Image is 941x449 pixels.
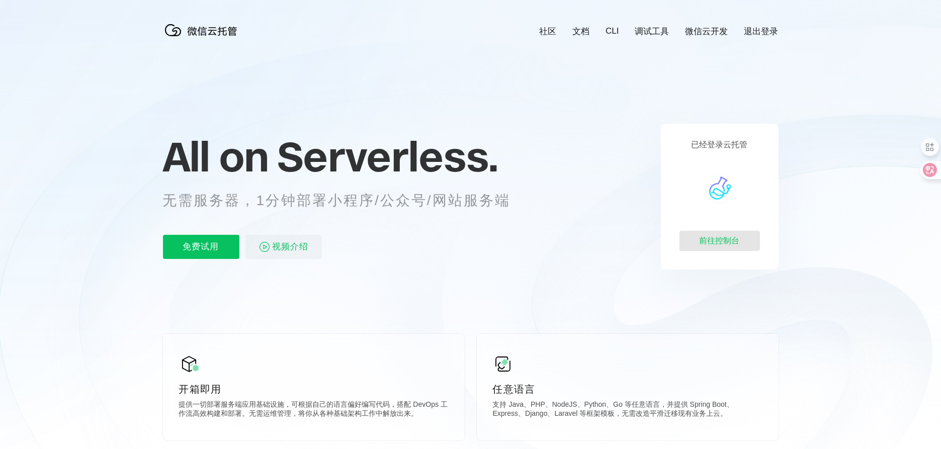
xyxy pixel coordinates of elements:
a: 文档 [572,26,589,37]
p: 开箱即用 [179,382,449,396]
img: video_play.svg [259,241,271,253]
p: 无需服务器，1分钟部署小程序/公众号/网站服务端 [163,191,529,211]
div: 前往控制台 [679,231,760,251]
span: Serverless. [278,131,498,182]
a: CLI [606,26,619,36]
span: All on [163,131,268,182]
a: 微信云开发 [686,26,728,37]
p: 提供一切部署服务端应用基础设施，可根据自己的语言偏好编写代码，搭配 DevOps 工作流高效构建和部署。无需运维管理，将你从各种基础架构工作中解放出来。 [179,400,449,420]
a: 社区 [539,26,556,37]
img: 微信云托管 [163,20,243,40]
a: 退出登录 [744,26,779,37]
a: 微信云托管 [163,33,243,42]
p: 支持 Java、PHP、NodeJS、Python、Go 等任意语言，并提供 Spring Boot、Express、Django、Laravel 等框架模板，无需改造平滑迁移现有业务上云。 [493,400,762,420]
p: 已经登录云托管 [692,140,748,150]
a: 调试工具 [635,26,669,37]
span: 视频介绍 [273,235,309,259]
p: 免费试用 [163,235,239,259]
p: 任意语言 [493,382,762,396]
